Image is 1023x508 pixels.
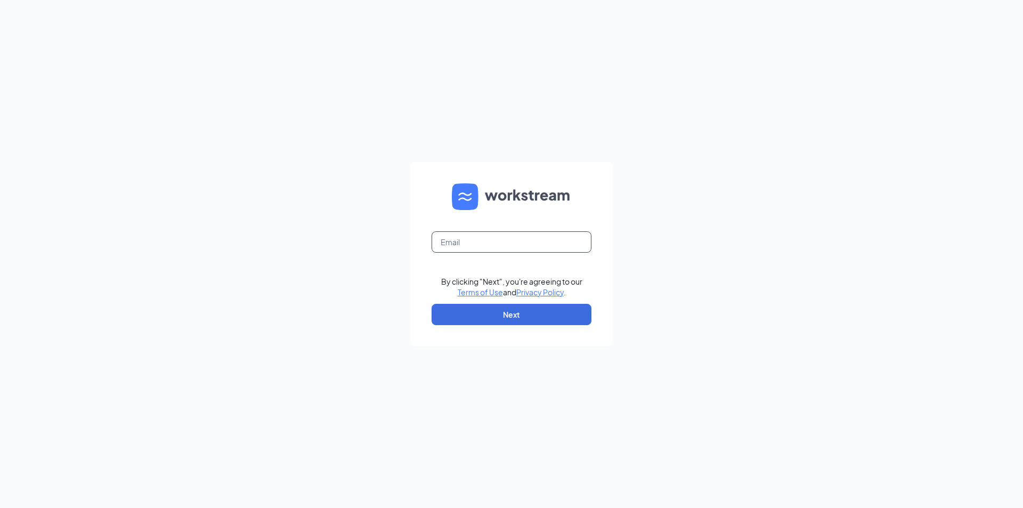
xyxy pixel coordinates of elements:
[441,276,582,297] div: By clicking "Next", you're agreeing to our and .
[452,183,571,210] img: WS logo and Workstream text
[516,287,564,297] a: Privacy Policy
[432,231,591,253] input: Email
[458,287,503,297] a: Terms of Use
[432,304,591,325] button: Next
